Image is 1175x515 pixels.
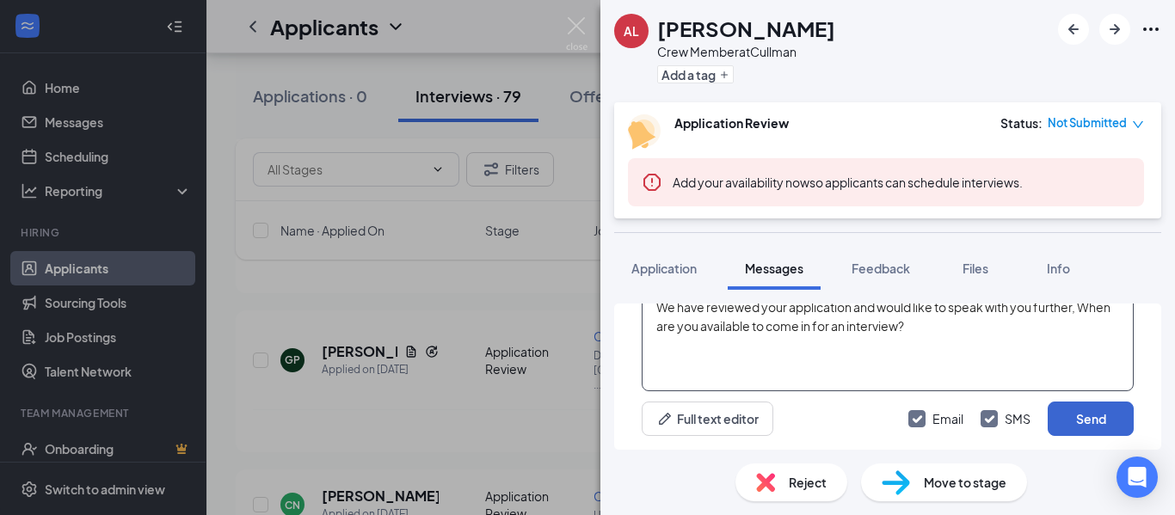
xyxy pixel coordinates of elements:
div: AL [624,22,639,40]
svg: Ellipses [1141,19,1161,40]
span: Info [1047,261,1070,276]
svg: Plus [719,70,729,80]
button: Add your availability now [673,174,809,191]
h1: [PERSON_NAME] [657,14,835,43]
button: Full text editorPen [642,402,773,436]
span: Move to stage [924,473,1006,492]
span: Messages [745,261,803,276]
svg: Error [642,172,662,193]
button: ArrowRight [1099,14,1130,45]
svg: Pen [656,410,674,427]
button: Send [1048,402,1134,436]
button: PlusAdd a tag [657,65,734,83]
span: Files [963,261,988,276]
span: down [1132,119,1144,131]
button: ArrowLeftNew [1058,14,1089,45]
div: Status : [1000,114,1043,132]
span: Reject [789,473,827,492]
span: so applicants can schedule interviews. [673,175,1023,190]
span: Application [631,261,697,276]
b: Application Review [674,115,789,131]
span: Feedback [852,261,910,276]
textarea: We have reviewed your application and would like to speak with you further, When are you availabl... [642,288,1134,391]
div: Open Intercom Messenger [1117,457,1158,498]
div: Crew Member at Cullman [657,43,835,60]
span: Not Submitted [1048,114,1127,132]
svg: ArrowRight [1104,19,1125,40]
svg: ArrowLeftNew [1063,19,1084,40]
